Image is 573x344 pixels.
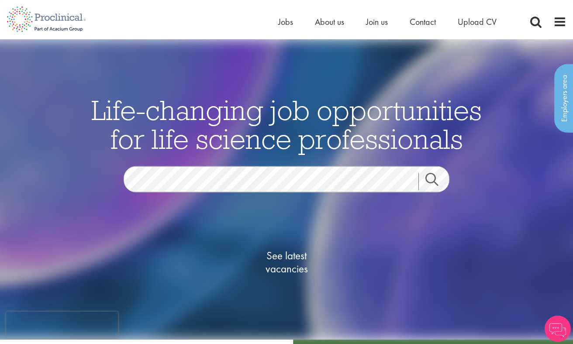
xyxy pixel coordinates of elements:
a: Upload CV [458,16,497,28]
img: Chatbot [545,316,571,342]
span: Life-changing job opportunities for life science professionals [91,93,482,156]
a: About us [315,16,344,28]
span: See latest vacancies [243,249,330,275]
a: See latestvacancies [243,214,330,310]
a: Job search submit button [418,173,456,190]
a: Contact [410,16,436,28]
a: Jobs [278,16,293,28]
a: Join us [366,16,388,28]
iframe: reCAPTCHA [6,312,118,338]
